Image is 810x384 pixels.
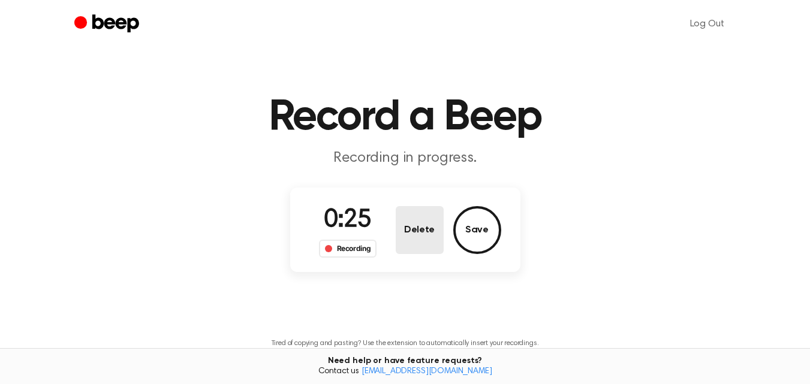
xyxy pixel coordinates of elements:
[324,208,372,233] span: 0:25
[396,206,444,254] button: Delete Audio Record
[678,10,736,38] a: Log Out
[175,149,636,168] p: Recording in progress.
[453,206,501,254] button: Save Audio Record
[272,339,539,348] p: Tired of copying and pasting? Use the extension to automatically insert your recordings.
[74,13,142,36] a: Beep
[362,367,492,376] a: [EMAIL_ADDRESS][DOMAIN_NAME]
[7,367,803,377] span: Contact us
[98,96,712,139] h1: Record a Beep
[319,240,377,258] div: Recording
